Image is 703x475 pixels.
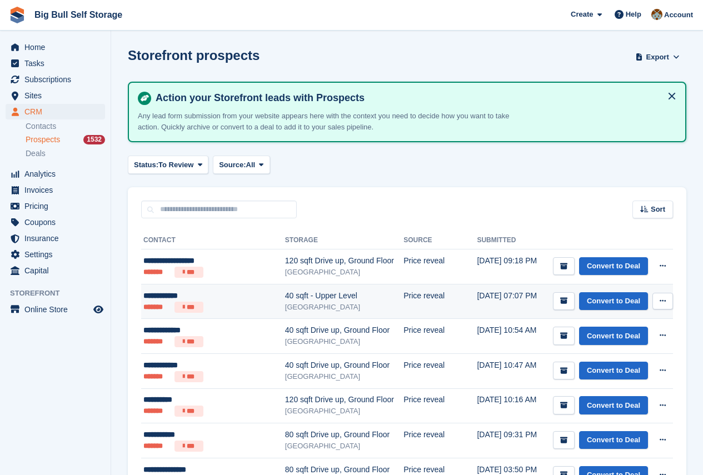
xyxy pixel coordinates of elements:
span: Home [24,39,91,55]
img: Mike Llewellen Palmer [651,9,662,20]
div: 1532 [83,135,105,144]
button: Status: To Review [128,156,208,174]
a: menu [6,247,105,262]
a: Convert to Deal [579,362,648,380]
a: Prospects 1532 [26,134,105,146]
div: [GEOGRAPHIC_DATA] [285,441,403,452]
td: Price reveal [403,423,477,458]
span: Subscriptions [24,72,91,87]
span: Analytics [24,166,91,182]
span: Prospects [26,134,60,145]
a: menu [6,166,105,182]
div: 40 sqft Drive up, Ground Floor [285,359,403,371]
td: [DATE] 10:16 AM [477,388,542,423]
a: menu [6,302,105,317]
span: Pricing [24,198,91,214]
a: menu [6,72,105,87]
h4: Action your Storefront leads with Prospects [151,92,676,104]
span: Sort [651,204,665,215]
th: Storage [285,232,403,249]
div: 120 sqft Drive up, Ground Floor [285,394,403,406]
span: Account [664,9,693,21]
div: 120 sqft Drive up, Ground Floor [285,255,403,267]
a: menu [6,39,105,55]
div: [GEOGRAPHIC_DATA] [285,406,403,417]
td: Price reveal [403,249,477,284]
a: menu [6,263,105,278]
span: To Review [158,159,193,171]
span: Storefront [10,288,111,299]
a: menu [6,231,105,246]
td: Price reveal [403,284,477,319]
td: [DATE] 07:07 PM [477,284,542,319]
span: Online Store [24,302,91,317]
span: Create [571,9,593,20]
span: Source: [219,159,246,171]
a: menu [6,182,105,198]
a: Contacts [26,121,105,132]
img: stora-icon-8386f47178a22dfd0bd8f6a31ec36ba5ce8667c1dd55bd0f319d3a0aa187defe.svg [9,7,26,23]
div: 80 sqft Drive up, Ground Floor [285,429,403,441]
a: menu [6,88,105,103]
a: Convert to Deal [579,257,648,276]
span: Capital [24,263,91,278]
a: menu [6,198,105,214]
a: Convert to Deal [579,292,648,311]
td: Price reveal [403,353,477,388]
td: [DATE] 09:18 PM [477,249,542,284]
th: Contact [141,232,285,249]
span: Insurance [24,231,91,246]
a: menu [6,214,105,230]
div: 40 sqft Drive up, Ground Floor [285,324,403,336]
div: [GEOGRAPHIC_DATA] [285,302,403,313]
span: Coupons [24,214,91,230]
span: Export [646,52,669,63]
button: Export [633,48,682,66]
button: Source: All [213,156,270,174]
span: Invoices [24,182,91,198]
a: menu [6,56,105,71]
td: [DATE] 10:54 AM [477,319,542,354]
a: Deals [26,148,105,159]
th: Submitted [477,232,542,249]
div: [GEOGRAPHIC_DATA] [285,336,403,347]
p: Any lead form submission from your website appears here with the context you need to decide how y... [138,111,527,132]
div: [GEOGRAPHIC_DATA] [285,371,403,382]
th: Source [403,232,477,249]
span: Tasks [24,56,91,71]
td: [DATE] 09:31 PM [477,423,542,458]
span: CRM [24,104,91,119]
a: Convert to Deal [579,431,648,449]
a: Convert to Deal [579,327,648,345]
a: Big Bull Self Storage [30,6,127,24]
td: Price reveal [403,388,477,423]
a: menu [6,104,105,119]
div: [GEOGRAPHIC_DATA] [285,267,403,278]
span: Deals [26,148,46,159]
span: Settings [24,247,91,262]
span: Sites [24,88,91,103]
a: Convert to Deal [579,396,648,414]
td: [DATE] 10:47 AM [477,353,542,388]
td: Price reveal [403,319,477,354]
a: Preview store [92,303,105,316]
span: Status: [134,159,158,171]
span: Help [626,9,641,20]
h1: Storefront prospects [128,48,260,63]
div: 40 sqft - Upper Level [285,290,403,302]
span: All [246,159,256,171]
